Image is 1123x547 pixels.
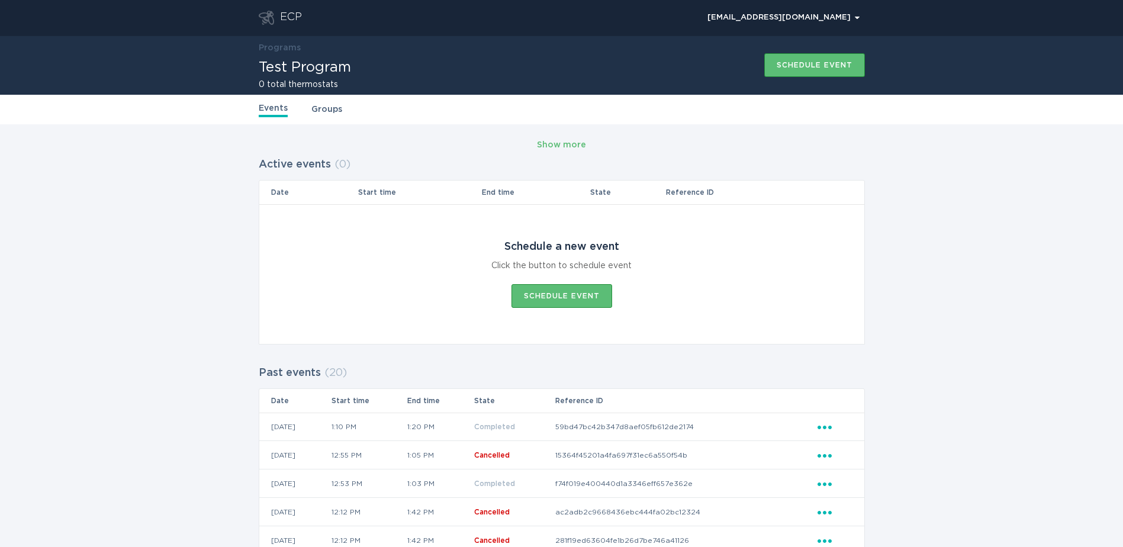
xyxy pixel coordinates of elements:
[818,449,852,462] div: Popover menu
[474,423,515,430] span: Completed
[590,181,665,204] th: State
[259,389,864,413] tr: Table Headers
[555,469,817,498] td: f74f019e400440d1a3346eff657e362e
[407,389,474,413] th: End time
[764,53,865,77] button: Schedule event
[537,139,586,152] div: Show more
[259,44,301,52] a: Programs
[259,154,331,175] h2: Active events
[259,181,358,204] th: Date
[324,368,347,378] span: ( 20 )
[259,11,274,25] button: Go to dashboard
[474,452,510,459] span: Cancelled
[259,498,331,526] td: [DATE]
[555,389,817,413] th: Reference ID
[665,181,817,204] th: Reference ID
[504,240,619,253] div: Schedule a new event
[511,284,612,308] button: Schedule event
[481,181,590,204] th: End time
[259,413,864,441] tr: e5f4f6dc015d46ea84fed8c28f097cbf
[407,441,474,469] td: 1:05 PM
[259,181,864,204] tr: Table Headers
[259,413,331,441] td: [DATE]
[331,498,407,526] td: 12:12 PM
[524,292,600,300] div: Schedule event
[407,413,474,441] td: 1:20 PM
[280,11,302,25] div: ECP
[474,509,510,516] span: Cancelled
[474,389,555,413] th: State
[407,469,474,498] td: 1:03 PM
[331,413,407,441] td: 1:10 PM
[474,480,515,487] span: Completed
[331,441,407,469] td: 12:55 PM
[259,81,351,89] h2: 0 total thermostats
[818,534,852,547] div: Popover menu
[259,60,351,75] h1: Test Program
[259,498,864,526] tr: 10beb2f0334b44c7b1981234c4bc25b9
[331,389,407,413] th: Start time
[818,477,852,490] div: Popover menu
[358,181,481,204] th: Start time
[259,441,331,469] td: [DATE]
[702,9,865,27] button: Open user account details
[537,136,586,154] button: Show more
[259,469,331,498] td: [DATE]
[707,14,860,21] div: [EMAIL_ADDRESS][DOMAIN_NAME]
[555,441,817,469] td: 15364f45201a4fa697f31ec6a550f54b
[311,103,342,116] a: Groups
[818,506,852,519] div: Popover menu
[702,9,865,27] div: Popover menu
[259,362,321,384] h2: Past events
[555,498,817,526] td: ac2adb2c9668436ebc444fa02bc12324
[491,259,632,272] div: Click the button to schedule event
[259,441,864,469] tr: 63e5e81263bd488fb192221522cffca8
[818,420,852,433] div: Popover menu
[259,469,864,498] tr: 12b7411bcc404f7d854bd5e312e50865
[331,469,407,498] td: 12:53 PM
[777,62,852,69] div: Schedule event
[407,498,474,526] td: 1:42 PM
[259,389,331,413] th: Date
[259,102,288,117] a: Events
[474,537,510,544] span: Cancelled
[334,159,350,170] span: ( 0 )
[555,413,817,441] td: 59bd47bc42b347d8aef05fb612de2174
